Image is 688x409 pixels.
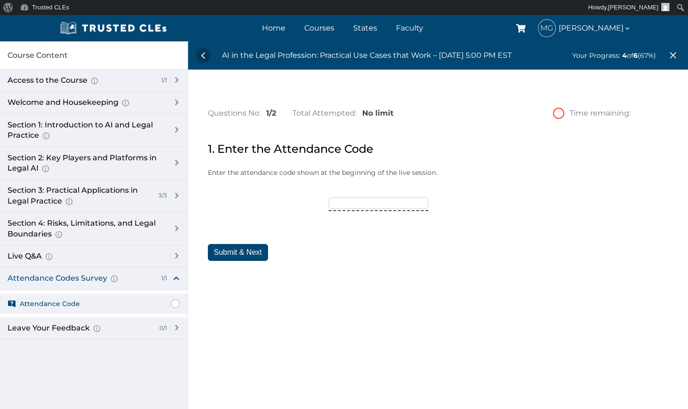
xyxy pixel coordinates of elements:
[569,107,631,119] div: Time remaining:
[572,51,620,60] span: Your Progress:
[633,51,638,60] span: 6
[8,273,154,283] div: Attendance Codes Survey
[622,51,627,60] span: 4
[302,21,337,35] a: Courses
[8,75,154,86] div: Access to the Course
[208,107,261,119] span: Questions No:
[362,107,394,119] span: No limit
[8,120,163,141] div: Section 1: Introduction to AI and Legal Practice
[293,107,356,119] span: Total Attempted:
[572,50,656,61] div: of (67%)
[20,299,80,309] span: Attendance Code
[57,21,170,35] img: Trusted CLEs
[208,167,669,178] p: Enter the attendance code shown at the beginning of the live session.
[636,107,669,119] : No Limit
[8,49,68,62] span: Course Content
[158,275,167,283] div: 1/1
[559,22,631,34] span: [PERSON_NAME]
[156,324,167,332] div: 0/1
[208,197,669,216] div: Enter the first attendance code:
[158,77,167,85] div: 1/1
[222,49,512,62] div: AI in the Legal Profession: Practical Use Cases that Work – [DATE] 5:00 PM EST
[394,21,426,35] a: Faculty
[538,20,555,37] span: MG
[260,21,288,35] a: Home
[8,323,152,333] div: Leave Your Feedback
[208,140,669,158] div: 1. Enter the Attendance Code
[266,107,276,119] span: /2
[266,109,269,118] span: 1
[608,4,658,11] span: [PERSON_NAME]
[8,185,151,206] div: Section 3: Practical Applications in Legal Practice
[8,97,163,108] div: Welcome and Housekeeping
[8,218,163,239] div: Section 4: Risks, Limitations, and Legal Boundaries
[208,244,268,261] button: Submit & Next
[8,153,163,174] div: Section 2: Key Players and Platforms in Legal AI
[351,21,380,35] a: States
[8,251,163,261] div: Live Q&A
[155,192,167,200] div: 3/3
